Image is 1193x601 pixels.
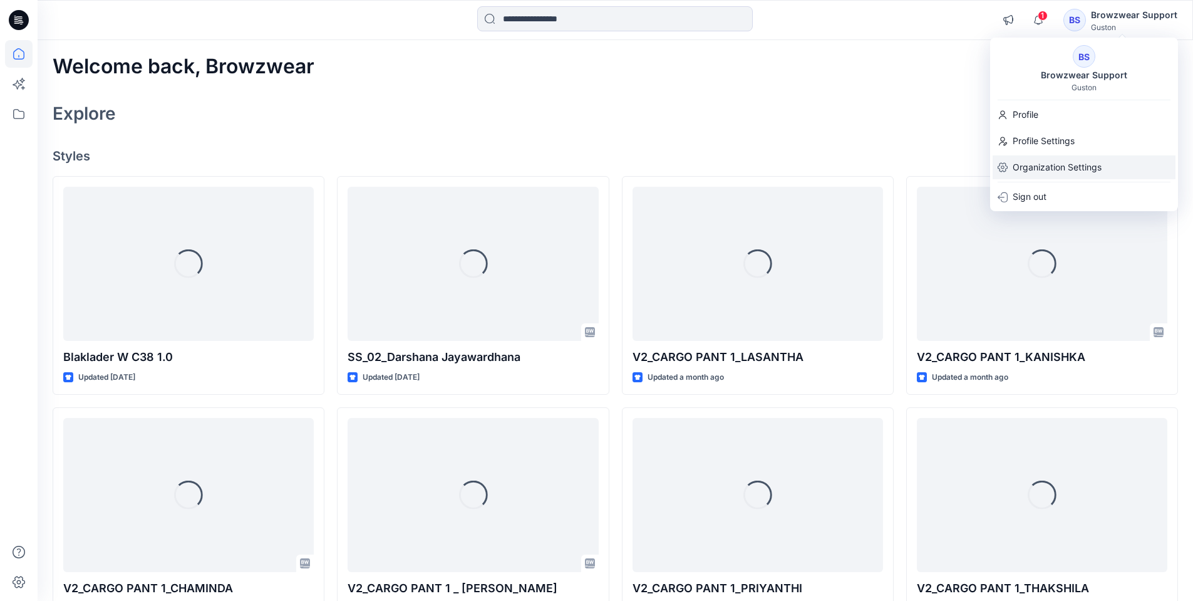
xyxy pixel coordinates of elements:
[53,55,314,78] h2: Welcome back, Browzwear
[53,103,116,123] h2: Explore
[1013,129,1075,153] p: Profile Settings
[932,371,1008,384] p: Updated a month ago
[990,103,1178,127] a: Profile
[363,371,420,384] p: Updated [DATE]
[917,348,1167,366] p: V2_CARGO PANT 1_KANISHKA
[53,149,1178,164] h4: Styles
[1013,155,1102,179] p: Organization Settings
[1013,185,1046,209] p: Sign out
[348,580,598,597] p: V2_CARGO PANT 1 _ [PERSON_NAME]
[78,371,135,384] p: Updated [DATE]
[917,580,1167,597] p: V2_CARGO PANT 1_THAKSHILA
[1038,11,1048,21] span: 1
[1072,83,1097,92] div: Guston
[1063,9,1086,31] div: BS
[348,348,598,366] p: SS_02_Darshana Jayawardhana
[1013,103,1038,127] p: Profile
[1033,68,1135,83] div: Browzwear Support
[1091,8,1177,23] div: Browzwear Support
[648,371,724,384] p: Updated a month ago
[1073,45,1095,68] div: BS
[990,129,1178,153] a: Profile Settings
[63,348,314,366] p: Blaklader W C38 1.0
[633,580,883,597] p: V2_CARGO PANT 1_PRIYANTHI
[1091,23,1177,32] div: Guston
[990,155,1178,179] a: Organization Settings
[633,348,883,366] p: V2_CARGO PANT 1_LASANTHA
[63,580,314,597] p: V2_CARGO PANT 1_CHAMINDA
